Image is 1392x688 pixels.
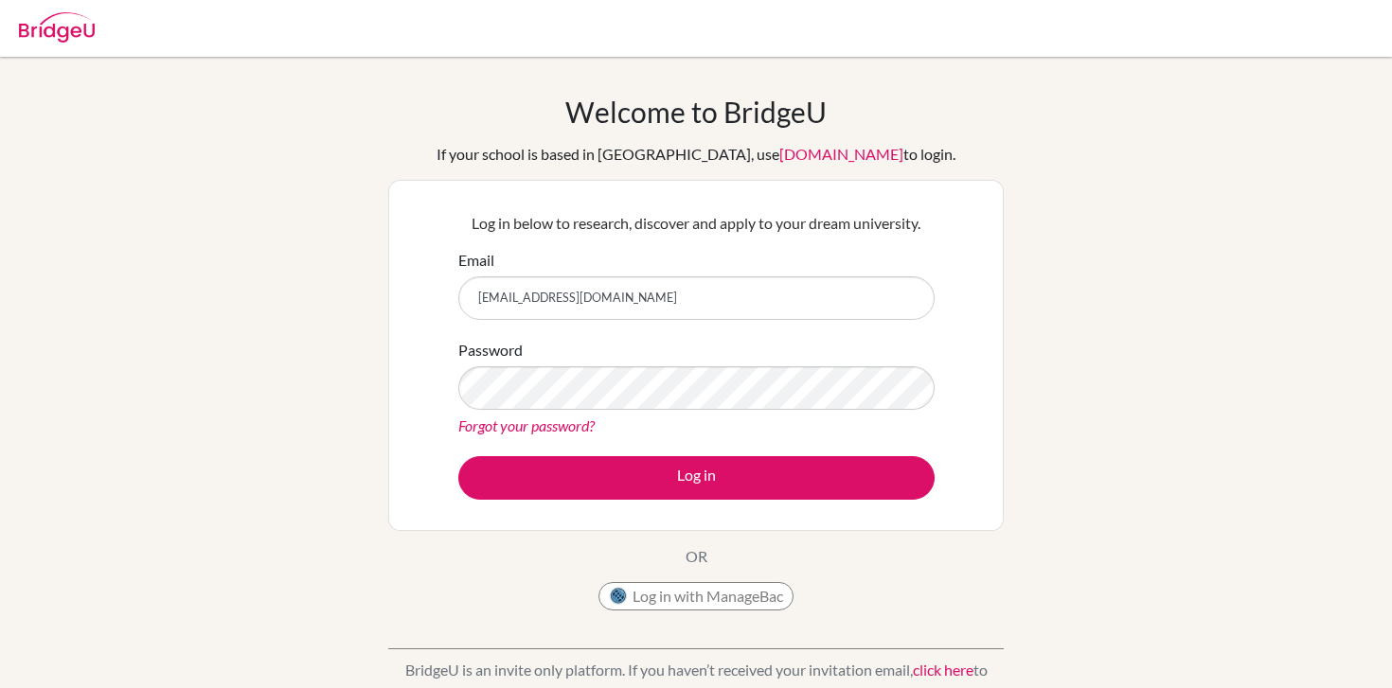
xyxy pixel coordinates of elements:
button: Log in with ManageBac [598,582,794,610]
a: [DOMAIN_NAME] [779,145,903,163]
h1: Welcome to BridgeU [565,95,827,129]
label: Password [458,339,523,362]
p: Log in below to research, discover and apply to your dream university. [458,212,935,235]
a: click here [913,661,973,679]
label: Email [458,249,494,272]
img: Bridge-U [19,12,95,43]
p: OR [686,545,707,568]
div: If your school is based in [GEOGRAPHIC_DATA], use to login. [437,143,955,166]
a: Forgot your password? [458,416,595,434]
button: Log in [458,456,935,500]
